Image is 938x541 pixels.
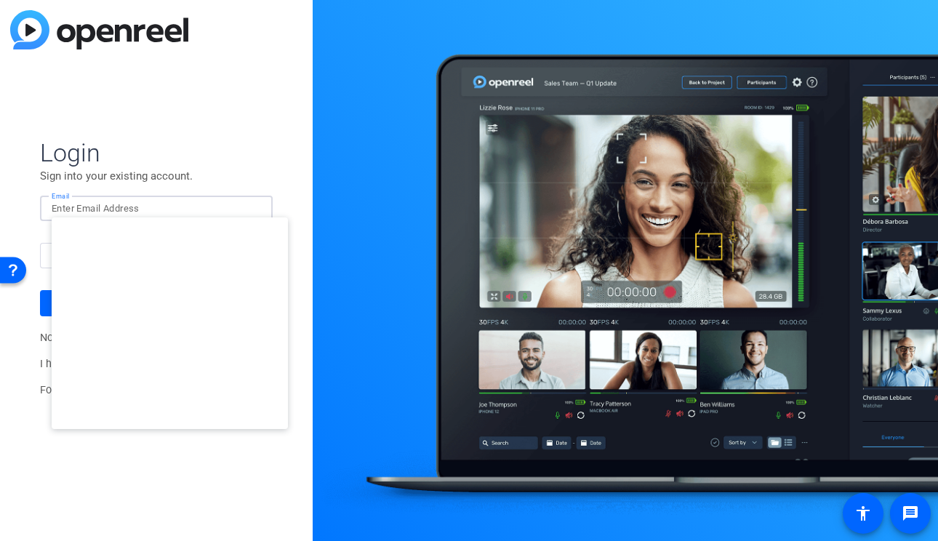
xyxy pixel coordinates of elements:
[10,10,188,49] img: blue-gradient.svg
[52,192,70,200] mat-label: Email
[244,200,254,217] img: icon_180.svg
[40,290,273,316] button: Sign in
[40,358,212,370] span: I have a Session ID.
[40,332,192,344] span: No account?
[40,384,177,396] span: Forgot password?
[40,137,273,168] span: Login
[52,200,261,217] input: Enter Email Address
[902,505,919,522] mat-icon: message
[40,168,273,184] p: Sign into your existing account.
[854,505,872,522] mat-icon: accessibility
